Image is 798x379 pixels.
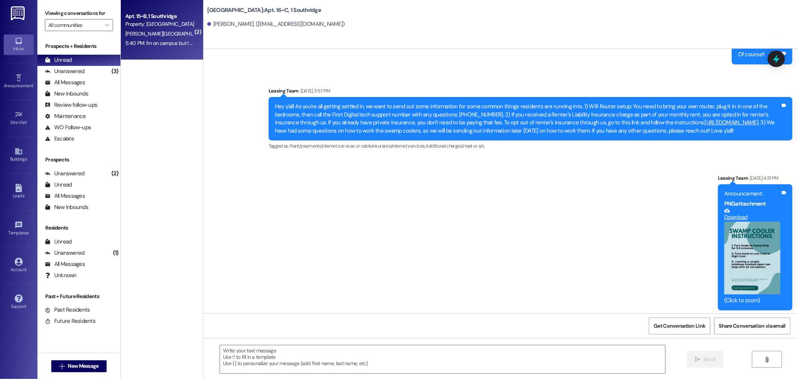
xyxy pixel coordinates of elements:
[4,182,34,202] a: Leads
[45,79,85,87] div: All Messages
[59,363,65,369] i: 
[45,101,97,109] div: Review follow-ups
[37,42,120,50] div: Prospects + Residents
[724,297,780,304] div: (Click to zoom)
[110,168,120,179] div: (2)
[687,351,723,368] button: Send
[37,224,120,232] div: Residents
[654,322,705,330] span: Get Conversation Link
[425,143,463,149] span: Additional charges ,
[51,360,107,372] button: New Message
[4,145,34,165] a: Buildings
[269,140,792,151] div: Tagged as:
[705,119,759,126] a: [URL][DOMAIN_NAME]
[207,20,345,28] div: [PERSON_NAME]. ([EMAIL_ADDRESS][DOMAIN_NAME])
[45,135,74,143] div: Escalate
[45,203,88,211] div: New Inbounds
[45,249,85,257] div: Unanswered
[392,143,425,149] span: Internet services ,
[29,229,30,234] span: •
[4,219,34,239] a: Templates •
[703,355,715,363] span: Send
[4,255,34,276] a: Account
[45,170,85,178] div: Unanswered
[125,20,195,28] div: Property: [GEOGRAPHIC_DATA]
[125,30,210,37] span: [PERSON_NAME][GEOGRAPHIC_DATA]
[275,103,780,135] div: Hey y'all! As you're all getting settled in, we want to send out some information for some common...
[207,6,321,14] b: [GEOGRAPHIC_DATA]: Apt. 16~C, 1 Southridge
[45,7,113,19] label: Viewing conversations for
[125,12,195,20] div: Apt. 15~B, 1 Southridge
[4,108,34,128] a: Site Visit •
[125,40,254,46] div: 5:40 PM: I'm on campus but I can be there in like 10 minutes
[463,143,484,149] span: Heat or a/c
[111,247,120,259] div: (1)
[45,260,85,268] div: All Messages
[724,222,780,294] button: Zoom image
[724,208,780,221] a: Download
[719,322,786,330] span: Share Conversation via email
[649,318,710,334] button: Get Conversation Link
[48,19,101,31] input: All communities
[45,317,95,325] div: Future Residents
[68,362,98,370] span: New Message
[37,292,120,300] div: Past + Future Residents
[738,51,765,58] div: Of course!!
[724,200,766,207] b: PNG attachment
[299,87,330,95] div: [DATE] 3:57 PM
[27,119,28,124] span: •
[37,156,120,164] div: Prospects
[764,357,770,363] i: 
[11,6,26,20] img: ResiDesk Logo
[4,34,34,55] a: Inbox
[322,143,372,149] span: Internet services or cable ,
[372,143,392,149] span: Insurance ,
[290,143,322,149] span: Rent/payments ,
[45,112,86,120] div: Maintenance
[45,90,88,98] div: New Inbounds
[110,66,120,77] div: (3)
[724,190,780,198] div: Announcement:
[269,87,792,97] div: Leasing Team
[45,56,72,64] div: Unread
[45,306,90,314] div: Past Residents
[45,238,72,246] div: Unread
[45,181,72,189] div: Unread
[33,82,34,87] span: •
[45,272,77,279] div: Unknown
[45,67,85,75] div: Unanswered
[45,192,85,200] div: All Messages
[105,22,109,28] i: 
[718,174,792,185] div: Leasing Team
[748,174,779,182] div: [DATE] 4:31 PM
[714,318,791,334] button: Share Conversation via email
[695,357,700,363] i: 
[45,124,91,131] div: WO Follow-ups
[4,292,34,312] a: Support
